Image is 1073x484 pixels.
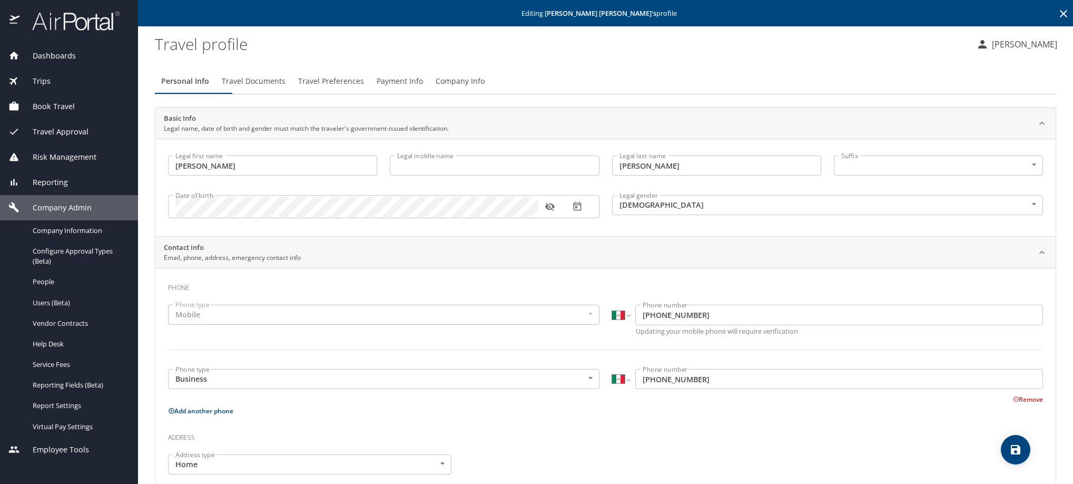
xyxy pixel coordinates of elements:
span: Trips [19,75,51,87]
span: Payment Info [377,75,423,88]
div: Basic InfoLegal name, date of birth and gender must match the traveler's government-issued identi... [155,139,1056,236]
span: Employee Tools [19,444,89,456]
button: Add another phone [168,406,233,415]
span: Vendor Contracts [33,318,125,328]
div: Home [168,454,451,475]
span: Risk Management [19,151,96,163]
button: save [1001,435,1030,464]
span: Report Settings [33,401,125,411]
h3: Address [168,426,1043,444]
span: Help Desk [33,339,125,349]
span: People [33,277,125,287]
span: Reporting [19,177,68,188]
div: Contact InfoEmail, phone, address, emergency contact info [155,237,1056,268]
div: Business [168,369,599,389]
span: Travel Documents [222,75,286,88]
button: [PERSON_NAME] [972,35,1061,54]
span: Company Information [33,226,125,236]
h2: Contact Info [164,243,301,253]
span: Personal Info [161,75,209,88]
span: Book Travel [19,101,75,112]
img: airportal-logo.png [21,11,120,31]
span: Company Admin [19,202,92,214]
p: Email, phone, address, emergency contact info [164,253,301,263]
span: Configure Approval Types (Beta) [33,246,125,266]
strong: [PERSON_NAME] [PERSON_NAME] 's [545,8,656,18]
div: ​ [834,156,1043,176]
p: [PERSON_NAME] [989,38,1057,51]
div: [DEMOGRAPHIC_DATA] [612,195,1044,215]
span: Travel Preferences [298,75,364,88]
img: icon-airportal.png [9,11,21,31]
span: Dashboards [19,50,76,62]
span: Company Info [436,75,485,88]
h3: Phone [168,276,1043,294]
h2: Basic Info [164,113,449,124]
span: Service Fees [33,360,125,370]
span: Virtual Pay Settings [33,422,125,432]
p: Updating your mobile phone will require verification [636,328,1044,335]
p: Legal name, date of birth and gender must match the traveler's government-issued identification. [164,124,449,133]
button: Remove [1013,395,1043,404]
span: Reporting Fields (Beta) [33,380,125,390]
div: Mobile [168,305,599,325]
div: Basic InfoLegal name, date of birth and gender must match the traveler's government-issued identi... [155,108,1056,139]
span: Travel Approval [19,126,88,138]
div: Profile [155,69,1056,94]
h1: Travel profile [155,27,968,60]
span: Users (Beta) [33,298,125,308]
p: Editing profile [141,10,1070,17]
